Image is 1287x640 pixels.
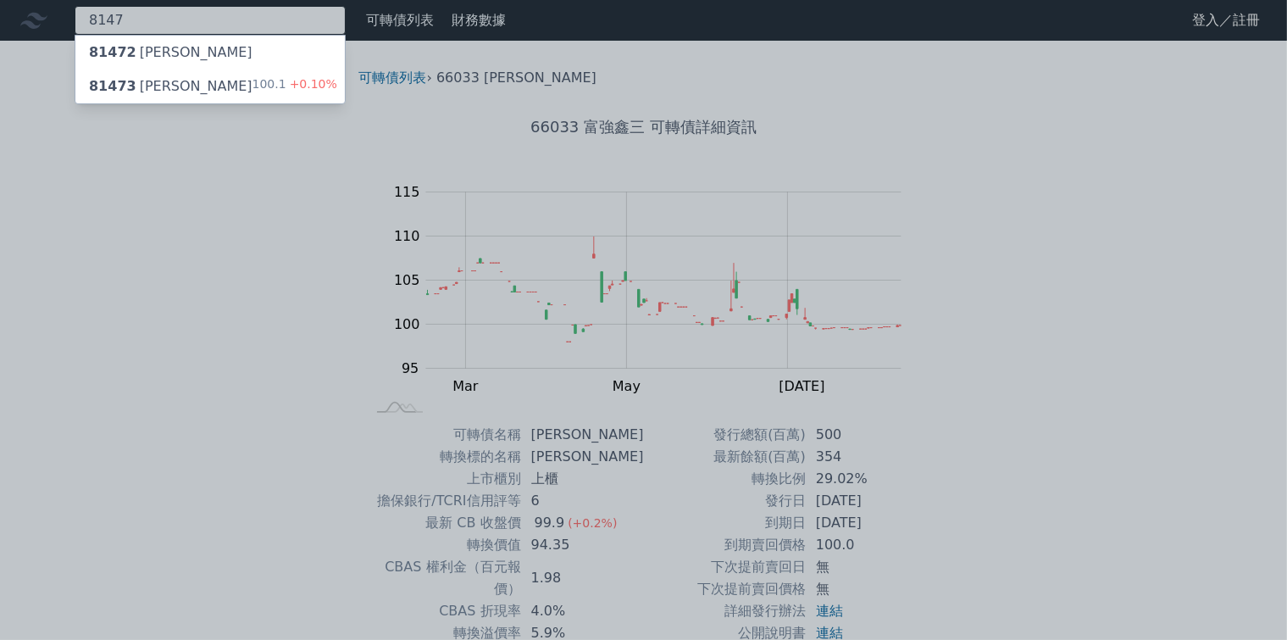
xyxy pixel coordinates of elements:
[75,70,345,103] a: 81473[PERSON_NAME] 100.1+0.10%
[75,36,345,70] a: 81472[PERSON_NAME]
[252,76,337,97] div: 100.1
[1202,559,1287,640] div: 聊天小工具
[89,76,252,97] div: [PERSON_NAME]
[89,42,252,63] div: [PERSON_NAME]
[1202,559,1287,640] iframe: Chat Widget
[89,78,136,94] span: 81473
[286,77,337,91] span: +0.10%
[89,44,136,60] span: 81472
